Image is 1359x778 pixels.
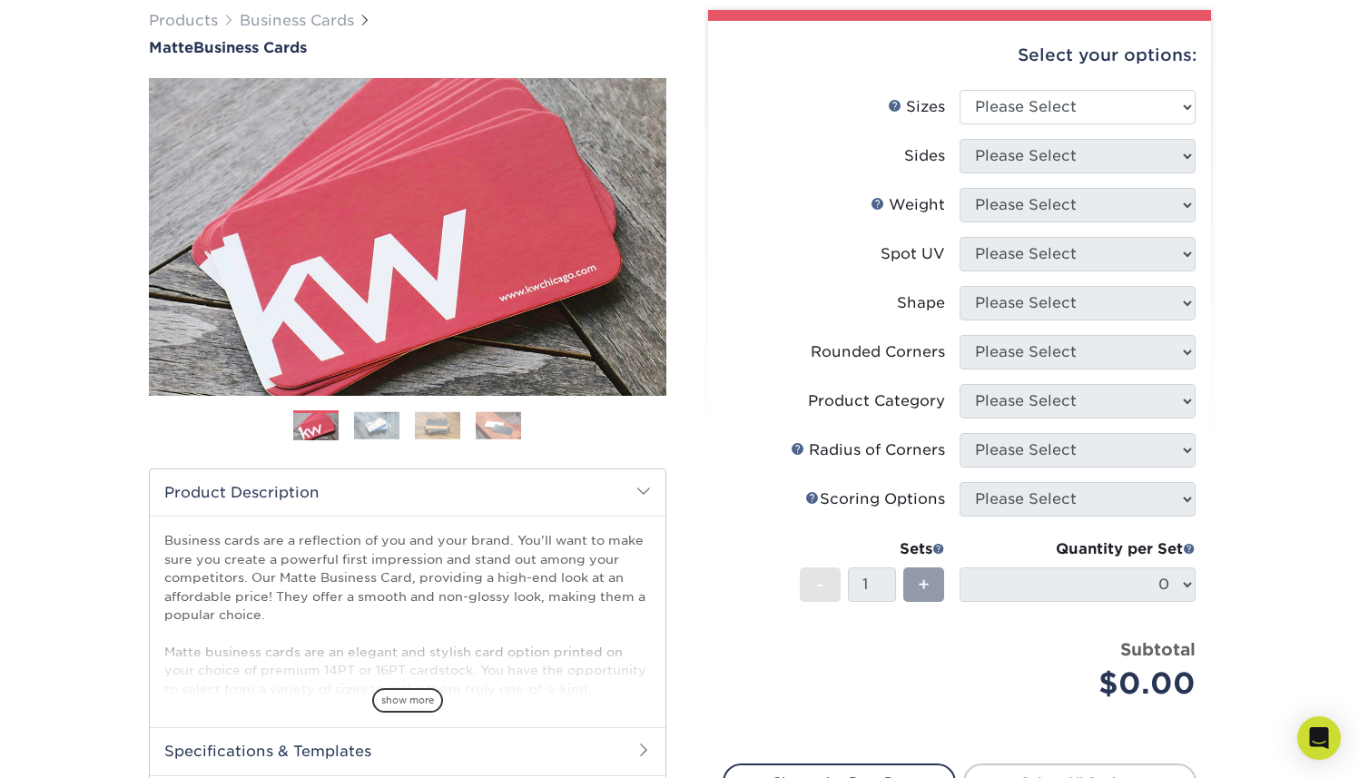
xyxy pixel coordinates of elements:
img: Business Cards 02 [354,411,399,439]
div: Weight [871,194,945,216]
h1: Business Cards [149,39,666,56]
iframe: Google Customer Reviews [5,723,154,772]
strong: Subtotal [1120,639,1196,659]
div: Rounded Corners [811,341,945,363]
a: MatteBusiness Cards [149,39,666,56]
span: Matte [149,39,193,56]
span: show more [372,688,443,713]
div: Product Category [808,390,945,412]
div: Spot UV [881,243,945,265]
div: Open Intercom Messenger [1297,716,1341,760]
a: Products [149,12,218,29]
div: Quantity per Set [960,538,1196,560]
div: Sizes [888,96,945,118]
div: Select your options: [723,21,1197,90]
img: Business Cards 01 [293,404,339,449]
div: Sets [800,538,945,560]
h2: Specifications & Templates [150,727,665,774]
div: Scoring Options [805,488,945,510]
a: Business Cards [240,12,354,29]
h2: Product Description [150,469,665,516]
span: + [918,571,930,598]
img: Business Cards 04 [476,411,521,439]
img: Business Cards 03 [415,411,460,439]
div: Shape [897,292,945,314]
div: Radius of Corners [791,439,945,461]
div: Sides [904,145,945,167]
span: - [816,571,824,598]
div: $0.00 [973,662,1196,705]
